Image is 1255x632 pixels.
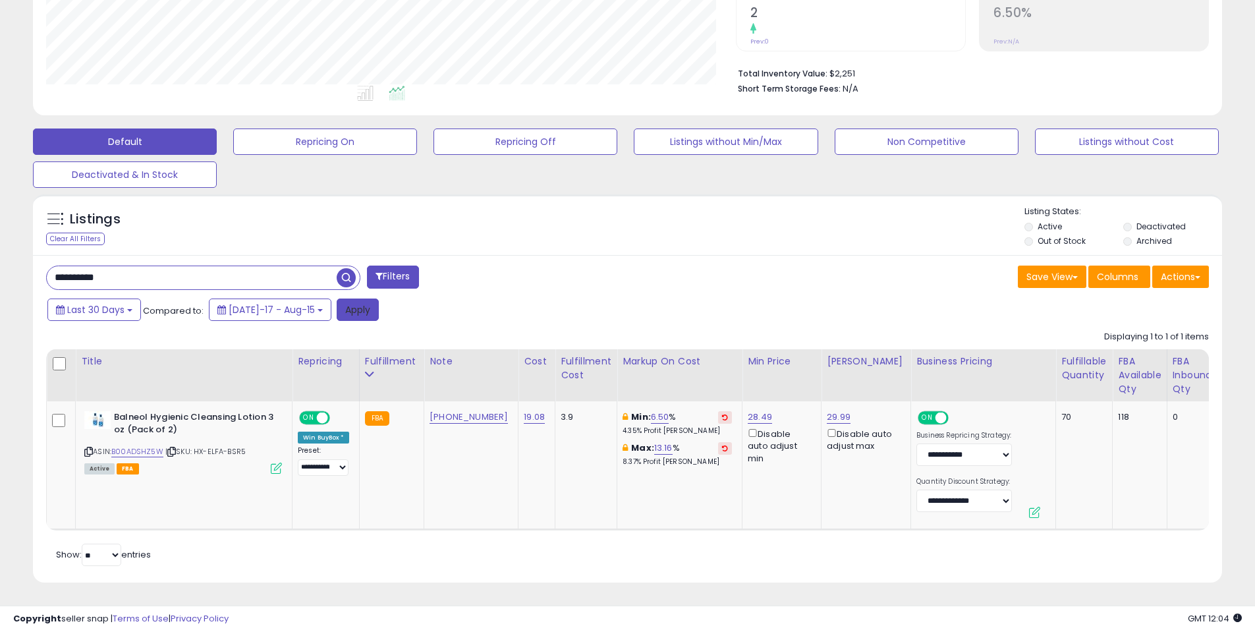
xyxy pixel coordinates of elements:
[143,304,204,317] span: Compared to:
[748,355,816,368] div: Min Price
[919,413,935,424] span: ON
[827,355,905,368] div: [PERSON_NAME]
[33,129,217,155] button: Default
[171,612,229,625] a: Privacy Policy
[916,431,1012,440] label: Business Repricing Strategy:
[298,446,349,476] div: Preset:
[623,442,732,467] div: %
[524,411,545,424] a: 19.08
[1188,612,1242,625] span: 2025-09-15 12:04 GMT
[634,129,818,155] button: Listings without Min/Max
[623,411,732,436] div: %
[233,129,417,155] button: Repricing On
[623,426,732,436] p: 4.35% Profit [PERSON_NAME]
[117,463,139,474] span: FBA
[1024,206,1222,218] p: Listing States:
[748,426,811,465] div: Disable auto adjust min
[46,233,105,245] div: Clear All Filters
[1173,355,1212,396] div: FBA inbound Qty
[70,210,121,229] h5: Listings
[209,299,331,321] button: [DATE]-17 - Aug-15
[1038,235,1086,246] label: Out of Stock
[84,463,115,474] span: All listings currently available for purchase on Amazon
[623,457,732,467] p: 8.37% Profit [PERSON_NAME]
[617,349,742,401] th: The percentage added to the cost of goods (COGS) that forms the calculator for Min & Max prices.
[947,413,968,424] span: OFF
[623,355,737,368] div: Markup on Cost
[1061,355,1107,382] div: Fulfillable Quantity
[1152,266,1209,288] button: Actions
[165,446,246,457] span: | SKU: HX-ELFA-BSR5
[367,266,418,289] button: Filters
[84,411,282,473] div: ASIN:
[365,411,389,426] small: FBA
[843,82,858,95] span: N/A
[1097,270,1138,283] span: Columns
[835,129,1018,155] button: Non Competitive
[13,612,61,625] strong: Copyright
[561,411,607,423] div: 3.9
[827,426,901,452] div: Disable auto adjust max
[298,355,354,368] div: Repricing
[631,442,654,454] b: Max:
[993,5,1208,23] h2: 6.50%
[229,303,315,316] span: [DATE]-17 - Aug-15
[993,38,1019,45] small: Prev: N/A
[1136,235,1172,246] label: Archived
[1088,266,1150,288] button: Columns
[84,411,111,429] img: 31sG36tHuwL._SL40_.jpg
[33,161,217,188] button: Deactivated & In Stock
[738,68,827,79] b: Total Inventory Value:
[1173,411,1208,423] div: 0
[916,355,1050,368] div: Business Pricing
[430,355,513,368] div: Note
[13,613,229,625] div: seller snap | |
[1038,221,1062,232] label: Active
[738,65,1199,80] li: $2,251
[748,411,772,424] a: 28.49
[1118,355,1161,396] div: FBA Available Qty
[47,299,141,321] button: Last 30 Days
[114,411,274,439] b: Balneol Hygienic Cleansing Lotion 3 oz (Pack of 2)
[1061,411,1102,423] div: 70
[300,413,317,424] span: ON
[561,355,611,382] div: Fulfillment Cost
[916,477,1012,486] label: Quantity Discount Strategy:
[113,612,169,625] a: Terms of Use
[827,411,851,424] a: 29.99
[1104,331,1209,343] div: Displaying 1 to 1 of 1 items
[524,355,549,368] div: Cost
[430,411,508,424] a: [PHONE_NUMBER]
[651,411,669,424] a: 6.50
[365,355,418,368] div: Fulfillment
[433,129,617,155] button: Repricing Off
[631,411,651,423] b: Min:
[1136,221,1186,232] label: Deactivated
[328,413,349,424] span: OFF
[1118,411,1156,423] div: 118
[750,5,965,23] h2: 2
[111,446,163,457] a: B00ADSHZ5W
[337,299,379,321] button: Apply
[1018,266,1086,288] button: Save View
[738,83,841,94] b: Short Term Storage Fees:
[654,442,673,455] a: 13.16
[750,38,769,45] small: Prev: 0
[81,355,287,368] div: Title
[298,432,349,444] div: Win BuyBox *
[56,548,151,561] span: Show: entries
[67,303,125,316] span: Last 30 Days
[1035,129,1219,155] button: Listings without Cost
